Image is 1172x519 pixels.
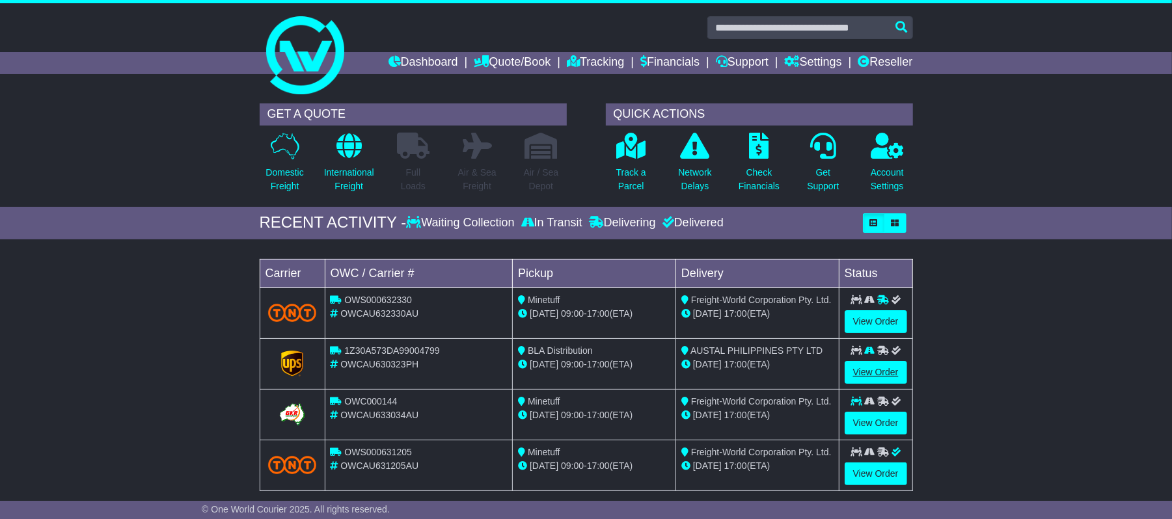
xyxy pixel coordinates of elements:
[785,52,842,74] a: Settings
[340,308,418,319] span: OWCAU632330AU
[518,216,586,230] div: In Transit
[677,132,712,200] a: NetworkDelays
[458,166,497,193] p: Air & Sea Freight
[268,456,317,473] img: TNT_Domestic.png
[344,447,412,457] span: OWS000631205
[845,310,907,333] a: View Order
[388,52,458,74] a: Dashboard
[528,396,560,406] span: Minetuff
[530,359,558,369] span: [DATE]
[681,459,834,473] div: (ETA)
[474,52,551,74] a: Quote/Book
[561,308,584,319] span: 09:00
[518,307,670,321] div: - (ETA)
[530,410,558,420] span: [DATE]
[324,166,374,193] p: International Freight
[870,132,905,200] a: AccountSettings
[845,462,907,485] a: View Order
[616,166,646,193] p: Track a Parcel
[606,103,913,126] div: QUICK ACTIONS
[406,216,517,230] div: Waiting Collection
[344,396,397,406] span: OWC000144
[344,345,439,356] span: 1Z30A573DA99004799
[839,259,912,287] td: Status
[277,401,307,427] img: GetCarrierServiceLogo
[587,359,610,369] span: 17:00
[587,308,610,319] span: 17:00
[724,460,747,471] span: 17:00
[340,359,418,369] span: OWCAU630323PH
[325,259,513,287] td: OWC / Carrier #
[266,166,303,193] p: Domestic Freight
[693,308,722,319] span: [DATE]
[738,132,780,200] a: CheckFinancials
[586,216,659,230] div: Delivering
[690,345,823,356] span: AUSTAL PHILIPPINES PTY LTD
[397,166,429,193] p: Full Loads
[561,410,584,420] span: 09:00
[528,447,560,457] span: Minetuff
[268,304,317,321] img: TNT_Domestic.png
[340,460,418,471] span: OWCAU631205AU
[265,132,304,200] a: DomesticFreight
[530,460,558,471] span: [DATE]
[518,459,670,473] div: - (ETA)
[561,460,584,471] span: 09:00
[691,447,832,457] span: Freight-World Corporation Pty. Ltd.
[518,358,670,371] div: - (ETA)
[681,408,834,422] div: (ETA)
[344,295,412,305] span: OWS000632330
[513,259,676,287] td: Pickup
[518,408,670,422] div: - (ETA)
[807,166,839,193] p: Get Support
[693,460,722,471] span: [DATE]
[528,345,593,356] span: BLA Distribution
[716,52,769,74] a: Support
[323,132,375,200] a: InternationalFreight
[806,132,839,200] a: GetSupport
[528,295,560,305] span: Minetuff
[202,504,390,514] span: © One World Courier 2025. All rights reserved.
[858,52,912,74] a: Reseller
[693,359,722,369] span: [DATE]
[561,359,584,369] span: 09:00
[616,132,647,200] a: Track aParcel
[340,410,418,420] span: OWCAU633034AU
[587,460,610,471] span: 17:00
[678,166,711,193] p: Network Delays
[587,410,610,420] span: 17:00
[724,308,747,319] span: 17:00
[675,259,839,287] td: Delivery
[260,259,325,287] td: Carrier
[530,308,558,319] span: [DATE]
[640,52,700,74] a: Financials
[871,166,904,193] p: Account Settings
[260,103,567,126] div: GET A QUOTE
[260,213,407,232] div: RECENT ACTIVITY -
[659,216,724,230] div: Delivered
[567,52,624,74] a: Tracking
[681,358,834,371] div: (ETA)
[724,410,747,420] span: 17:00
[281,351,303,377] img: GetCarrierServiceLogo
[845,412,907,434] a: View Order
[845,361,907,384] a: View Order
[681,307,834,321] div: (ETA)
[724,359,747,369] span: 17:00
[693,410,722,420] span: [DATE]
[691,295,832,305] span: Freight-World Corporation Pty. Ltd.
[739,166,780,193] p: Check Financials
[524,166,559,193] p: Air / Sea Depot
[691,396,832,406] span: Freight-World Corporation Pty. Ltd.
